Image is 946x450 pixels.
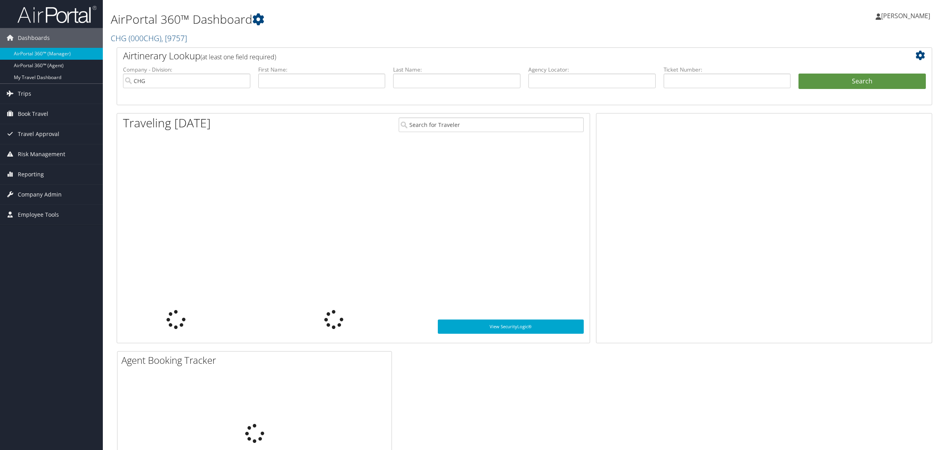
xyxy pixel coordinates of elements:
h2: Agent Booking Tracker [121,354,392,367]
span: Reporting [18,164,44,184]
label: Company - Division: [123,66,250,74]
label: Agency Locator: [528,66,656,74]
span: (at least one field required) [201,53,276,61]
span: Risk Management [18,144,65,164]
input: Search for Traveler [399,117,584,132]
label: Last Name: [393,66,520,74]
button: Search [798,74,926,89]
span: Employee Tools [18,205,59,225]
h2: Airtinerary Lookup [123,49,858,62]
h1: AirPortal 360™ Dashboard [111,11,662,28]
span: Dashboards [18,28,50,48]
a: [PERSON_NAME] [876,4,938,28]
label: First Name: [258,66,386,74]
h1: Traveling [DATE] [123,115,211,131]
a: CHG [111,33,187,43]
span: , [ 9757 ] [161,33,187,43]
img: airportal-logo.png [17,5,96,24]
span: [PERSON_NAME] [881,11,930,20]
span: Book Travel [18,104,48,124]
span: ( 000CHG ) [129,33,161,43]
label: Ticket Number: [664,66,791,74]
span: Company Admin [18,185,62,204]
span: Travel Approval [18,124,59,144]
a: View SecurityLogic® [438,320,583,334]
span: Trips [18,84,31,104]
